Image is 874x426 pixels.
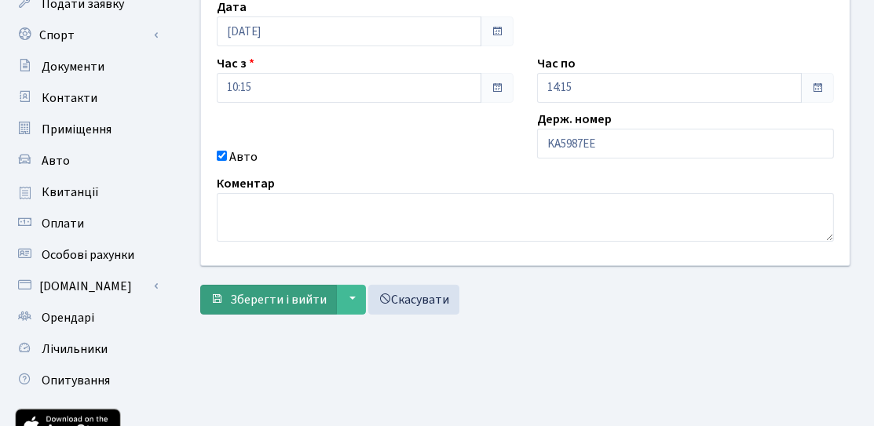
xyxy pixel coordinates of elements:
a: Особові рахунки [8,239,165,271]
span: Лічильники [42,340,108,358]
span: Зберегти і вийти [230,291,327,308]
span: Документи [42,58,104,75]
button: Зберегти і вийти [200,285,337,315]
span: Опитування [42,372,110,389]
label: Держ. номер [537,110,612,129]
a: Документи [8,51,165,82]
label: Час по [537,54,576,73]
a: Лічильники [8,333,165,365]
a: Контакти [8,82,165,114]
a: Оплати [8,208,165,239]
a: Орендарі [8,302,165,333]
input: AA0001AA [537,129,834,158]
a: Приміщення [8,114,165,145]
span: Особові рахунки [42,246,134,264]
a: Авто [8,145,165,177]
a: Скасувати [368,285,459,315]
span: Оплати [42,215,84,232]
span: Орендарі [42,309,94,326]
label: Час з [217,54,254,73]
span: Авто [42,152,70,169]
label: Коментар [217,174,275,193]
span: Квитанції [42,184,99,201]
a: Опитування [8,365,165,396]
a: Спорт [8,20,165,51]
a: [DOMAIN_NAME] [8,271,165,302]
span: Приміщення [42,121,112,138]
span: Контакти [42,89,97,107]
label: Авто [229,147,258,166]
a: Квитанції [8,177,165,208]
